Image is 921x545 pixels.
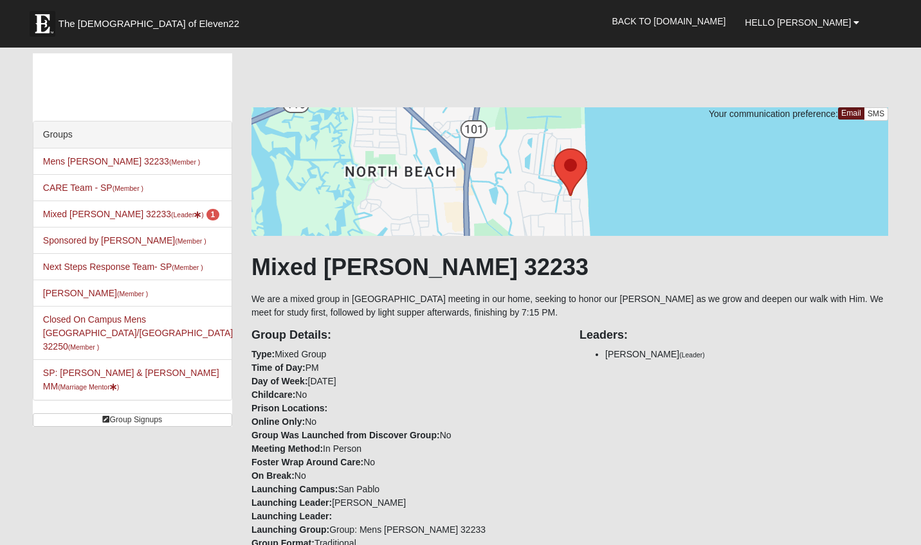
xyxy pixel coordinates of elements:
[175,237,206,245] small: (Member )
[43,314,233,352] a: Closed On Campus Mens [GEOGRAPHIC_DATA]/[GEOGRAPHIC_DATA] 32250(Member )
[251,403,327,413] strong: Prison Locations:
[43,262,203,272] a: Next Steps Response Team- SP(Member )
[251,430,440,440] strong: Group Was Launched from Discover Group:
[251,253,888,281] h1: Mixed [PERSON_NAME] 32233
[251,511,332,521] strong: Launching Leader:
[33,413,232,427] a: Group Signups
[171,211,204,219] small: (Leader )
[251,328,560,343] h4: Group Details:
[43,156,201,166] a: Mens [PERSON_NAME] 32233(Member )
[43,183,143,193] a: CARE Team - SP(Member )
[172,264,203,271] small: (Member )
[43,368,219,391] a: SP: [PERSON_NAME] & [PERSON_NAME] MM(Marriage Mentor)
[43,288,149,298] a: [PERSON_NAME](Member )
[23,4,280,37] a: The [DEMOGRAPHIC_DATA] of Eleven22
[33,121,232,148] div: Groups
[113,184,143,192] small: (Member )
[603,5,736,37] a: Back to [DOMAIN_NAME]
[251,470,295,481] strong: On Break:
[251,376,308,386] strong: Day of Week:
[251,349,275,359] strong: Type:
[735,6,869,39] a: Hello [PERSON_NAME]
[68,343,99,351] small: (Member )
[605,348,888,361] li: [PERSON_NAME]
[169,158,200,166] small: (Member )
[251,389,295,400] strong: Childcare:
[251,443,323,454] strong: Meeting Method:
[43,209,219,219] a: Mixed [PERSON_NAME] 32233(Leader) 1
[59,17,239,30] span: The [DEMOGRAPHIC_DATA] of Eleven22
[709,109,838,119] span: Your communication preference:
[58,383,119,391] small: (Marriage Mentor )
[251,416,305,427] strong: Online Only:
[30,11,55,37] img: Eleven22 logo
[838,107,864,120] a: Email
[251,484,338,494] strong: Launching Campus:
[117,290,148,298] small: (Member )
[864,107,889,121] a: SMS
[251,497,332,508] strong: Launching Leader:
[251,457,363,467] strong: Foster Wrap Around Care:
[679,351,705,359] small: (Leader)
[206,209,220,220] span: number of pending members
[745,17,851,28] span: Hello [PERSON_NAME]
[43,235,206,246] a: Sponsored by [PERSON_NAME](Member )
[579,328,888,343] h4: Leaders:
[251,362,305,373] strong: Time of Day:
